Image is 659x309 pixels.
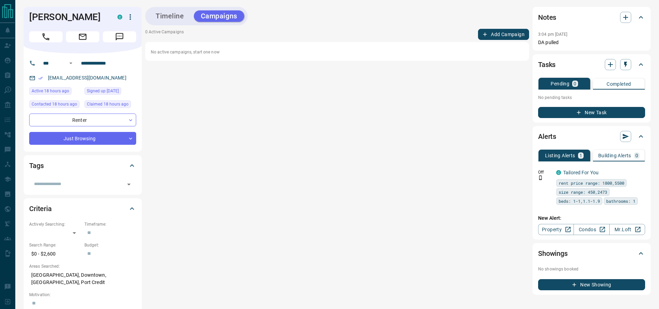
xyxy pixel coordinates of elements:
[32,101,77,108] span: Contacted 18 hours ago
[559,189,607,195] span: size range: 450,2473
[538,279,645,290] button: New Showing
[194,10,244,22] button: Campaigns
[29,248,81,260] p: $0 - $2,600
[38,76,43,81] svg: Email Verified
[538,9,645,26] div: Notes
[606,198,635,204] span: bathrooms: 1
[538,92,645,103] p: No pending tasks
[538,107,645,118] button: New Task
[538,175,543,180] svg: Push Notification Only
[559,179,624,186] span: rent price range: 1800,5500
[538,224,574,235] a: Property
[29,242,81,248] p: Search Range:
[538,32,568,37] p: 3:04 pm [DATE]
[66,31,99,42] span: Email
[29,292,136,298] p: Motivation:
[151,49,524,55] p: No active campaigns, start one now
[579,153,582,158] p: 1
[87,87,119,94] span: Signed up [DATE]
[29,114,136,126] div: Renter
[538,128,645,145] div: Alerts
[117,15,122,19] div: condos.ca
[145,29,184,40] p: 0 Active Campaigns
[29,157,136,174] div: Tags
[538,215,645,222] p: New Alert:
[149,10,191,22] button: Timeline
[29,87,81,97] div: Tue Oct 14 2025
[538,245,645,262] div: Showings
[556,170,561,175] div: condos.ca
[538,59,555,70] h2: Tasks
[538,169,552,175] p: Off
[124,179,134,189] button: Open
[635,153,638,158] p: 0
[29,31,63,42] span: Call
[538,248,568,259] h2: Showings
[609,224,645,235] a: Mr.Loft
[29,160,43,171] h2: Tags
[84,87,136,97] div: Sun Jan 09 2022
[559,198,600,204] span: beds: 1-1,1.1-1.9
[574,81,576,86] p: 0
[607,82,631,86] p: Completed
[598,153,631,158] p: Building Alerts
[103,31,136,42] span: Message
[538,56,645,73] div: Tasks
[84,221,136,227] p: Timeframe:
[87,101,129,108] span: Claimed 18 hours ago
[67,59,75,67] button: Open
[538,12,556,23] h2: Notes
[538,131,556,142] h2: Alerts
[32,87,69,94] span: Active 18 hours ago
[84,100,136,110] div: Tue Oct 14 2025
[29,269,136,288] p: [GEOGRAPHIC_DATA], Downtown, [GEOGRAPHIC_DATA], Port Credit
[84,242,136,248] p: Budget:
[538,39,645,46] p: DA pulled
[29,203,52,214] h2: Criteria
[538,266,645,272] p: No showings booked
[29,132,136,145] div: Just Browsing
[563,170,599,175] a: Tailored For You
[551,81,569,86] p: Pending
[29,263,136,269] p: Areas Searched:
[48,75,126,81] a: [EMAIL_ADDRESS][DOMAIN_NAME]
[545,153,575,158] p: Listing Alerts
[478,29,529,40] button: Add Campaign
[29,11,107,23] h1: [PERSON_NAME]
[29,221,81,227] p: Actively Searching:
[29,100,81,110] div: Tue Oct 14 2025
[29,200,136,217] div: Criteria
[574,224,609,235] a: Condos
